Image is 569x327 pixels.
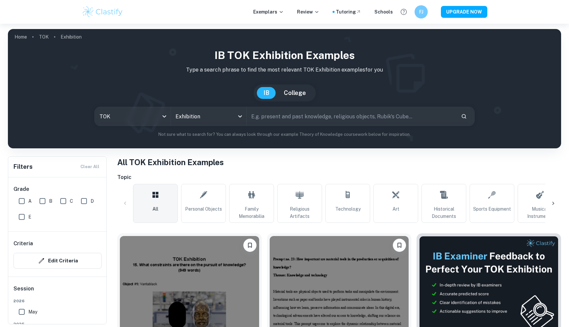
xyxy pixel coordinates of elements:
[418,8,425,15] h6: FJ
[473,205,511,213] span: Sports Equipment
[28,308,37,315] span: May
[28,213,31,221] span: E
[393,205,399,213] span: Art
[424,205,463,220] span: Historical Documents
[232,205,271,220] span: Family Memorabilia
[458,111,470,122] button: Search
[14,298,102,304] span: 2026
[257,87,276,99] button: IB
[243,239,257,252] button: Bookmark
[297,8,319,15] p: Review
[8,29,561,148] img: profile cover
[374,8,393,15] a: Schools
[14,253,102,269] button: Edit Criteria
[95,107,170,126] div: TOK
[277,87,312,99] button: College
[14,162,33,171] h6: Filters
[14,285,102,298] h6: Session
[152,205,158,213] span: All
[247,107,456,126] input: E.g. present and past knowledge, religious objects, Rubik's Cube...
[117,156,561,168] h1: All TOK Exhibition Examples
[13,66,556,74] p: Type a search phrase to find the most relevant TOK Exhibition examples for you
[13,47,556,63] h1: IB TOK Exhibition examples
[14,185,102,193] h6: Grade
[171,107,246,126] div: Exhibition
[39,32,49,42] a: TOK
[441,6,487,18] button: UPGRADE NOW
[13,131,556,138] p: Not sure what to search for? You can always look through our example Theory of Knowledge coursewo...
[14,321,102,327] span: 2025
[61,33,82,41] p: Exhibition
[91,197,94,205] span: D
[253,8,284,15] p: Exemplars
[117,173,561,181] h6: Topic
[82,5,123,18] img: Clastify logo
[280,205,319,220] span: Religious Artifacts
[336,8,361,15] a: Tutoring
[335,205,361,213] span: Technology
[70,197,73,205] span: C
[398,6,409,17] button: Help and Feedback
[49,197,52,205] span: B
[393,239,406,252] button: Bookmark
[521,205,559,220] span: Musical Instruments
[14,240,33,248] h6: Criteria
[28,197,32,205] span: A
[14,32,27,42] a: Home
[415,5,428,18] button: FJ
[185,205,222,213] span: Personal Objects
